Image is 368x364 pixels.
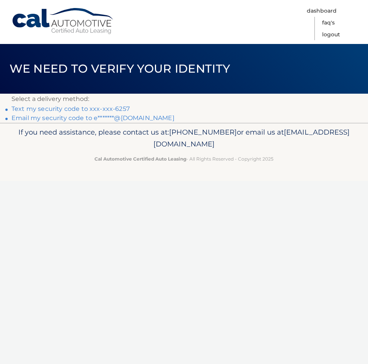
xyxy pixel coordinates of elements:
p: - All Rights Reserved - Copyright 2025 [11,155,357,163]
span: [PHONE_NUMBER] [169,128,237,136]
p: If you need assistance, please contact us at: or email us at [11,126,357,151]
a: Logout [322,29,340,41]
strong: Cal Automotive Certified Auto Leasing [94,156,186,162]
a: Cal Automotive [11,8,115,35]
a: Dashboard [307,5,337,17]
a: Text my security code to xxx-xxx-6257 [11,105,130,112]
span: We need to verify your identity [10,62,230,76]
a: Email my security code to e*******@[DOMAIN_NAME] [11,114,174,122]
p: Select a delivery method: [11,94,357,104]
a: FAQ's [322,17,335,29]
